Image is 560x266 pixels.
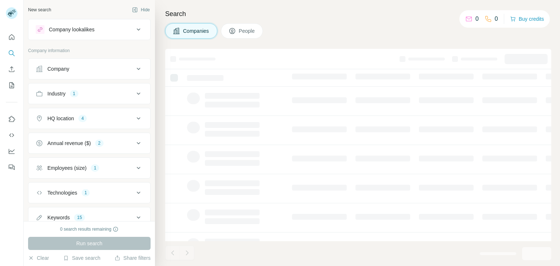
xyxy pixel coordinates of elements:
div: Technologies [47,189,77,196]
div: 1 [91,165,99,171]
button: HQ location4 [28,110,150,127]
div: Industry [47,90,66,97]
button: Company [28,60,150,78]
button: Dashboard [6,145,17,158]
div: New search [28,7,51,13]
div: Company [47,65,69,73]
button: Save search [63,254,100,262]
button: Clear [28,254,49,262]
div: HQ location [47,115,74,122]
button: Share filters [114,254,151,262]
button: Search [6,47,17,60]
button: Enrich CSV [6,63,17,76]
button: Quick start [6,31,17,44]
p: 0 [495,15,498,23]
div: Employees (size) [47,164,86,172]
button: Use Surfe API [6,129,17,142]
button: Keywords15 [28,209,150,226]
button: Industry1 [28,85,150,102]
div: 1 [82,189,90,196]
button: My lists [6,79,17,92]
p: Company information [28,47,151,54]
button: Company lookalikes [28,21,150,38]
button: Feedback [6,161,17,174]
span: Companies [183,27,210,35]
button: Technologies1 [28,184,150,202]
div: 15 [74,214,85,221]
div: Keywords [47,214,70,221]
h4: Search [165,9,551,19]
div: 1 [70,90,78,97]
p: 0 [475,15,479,23]
div: Company lookalikes [49,26,94,33]
div: 0 search results remaining [60,226,119,232]
div: 2 [95,140,104,146]
button: Hide [127,4,155,15]
button: Use Surfe on LinkedIn [6,113,17,126]
button: Annual revenue ($)2 [28,134,150,152]
div: 4 [78,115,87,122]
button: Employees (size)1 [28,159,150,177]
div: Annual revenue ($) [47,140,91,147]
span: People [239,27,256,35]
button: Buy credits [510,14,544,24]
